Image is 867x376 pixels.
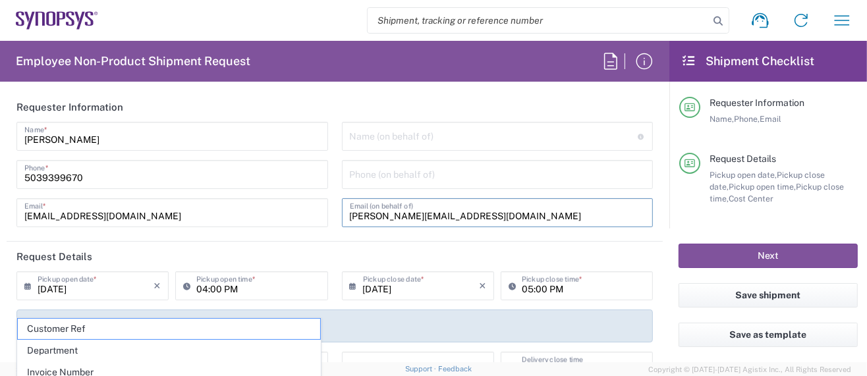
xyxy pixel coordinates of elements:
span: Cost Center [729,194,773,203]
input: Shipment, tracking or reference number [368,8,709,33]
i: × [479,275,486,296]
span: Pickup open date, [710,170,777,180]
h2: Employee Non-Product Shipment Request [16,53,250,69]
span: Requester Information [710,97,804,108]
span: Pickup open time, [729,182,796,192]
h2: Request Details [16,250,92,263]
span: Department [18,340,320,361]
i: × [154,275,161,296]
a: Feedback [438,365,472,373]
h2: Requester Information [16,101,123,114]
a: Support [405,365,438,373]
span: Copyright © [DATE]-[DATE] Agistix Inc., All Rights Reserved [648,363,851,375]
h2: Shipment Checklist [681,53,814,69]
span: Email [760,114,781,124]
button: Next [679,244,858,268]
span: Request Details [710,153,776,164]
span: Customer Ref [18,319,320,339]
button: Save shipment [679,283,858,308]
span: Name, [710,114,734,124]
button: Save as template [679,323,858,347]
span: Phone, [734,114,760,124]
